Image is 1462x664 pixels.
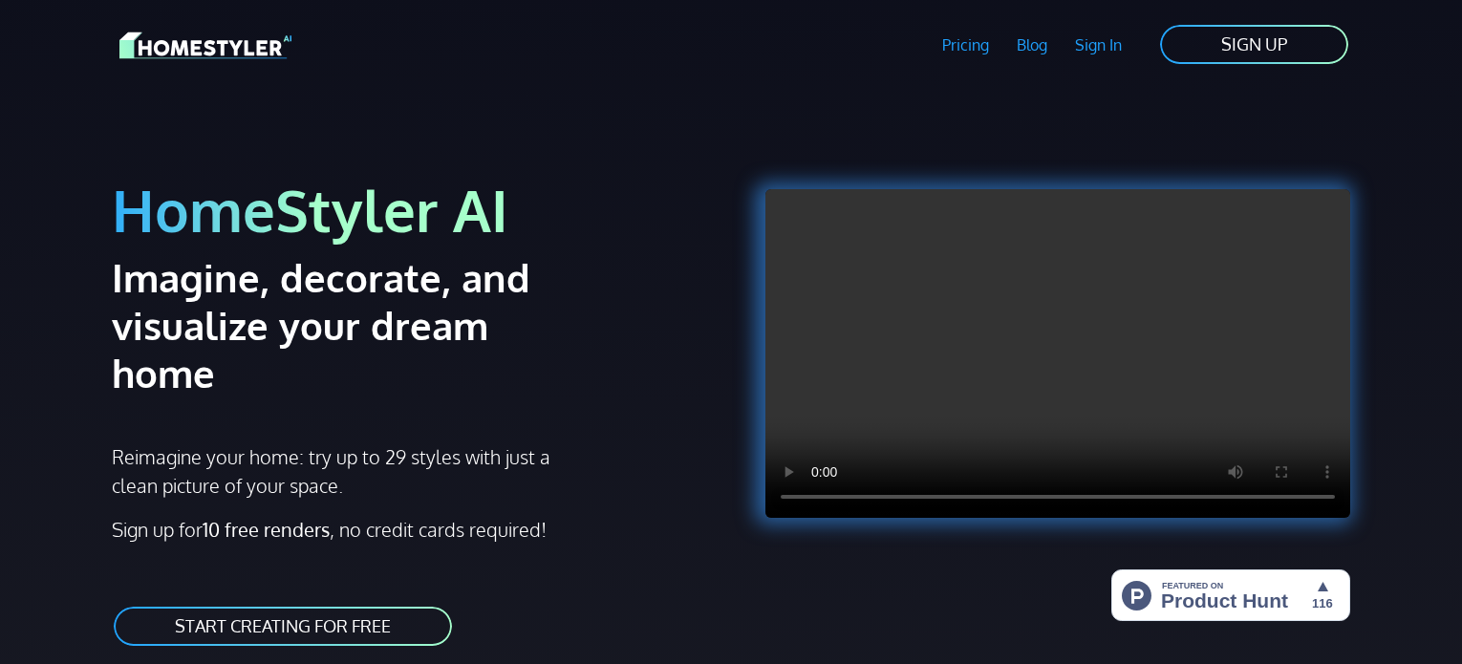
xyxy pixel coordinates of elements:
[112,174,720,246] h1: HomeStyler AI
[203,517,330,542] strong: 10 free renders
[929,23,1003,67] a: Pricing
[1002,23,1061,67] a: Blog
[1061,23,1135,67] a: Sign In
[1111,569,1350,621] img: HomeStyler AI - Interior Design Made Easy: One Click to Your Dream Home | Product Hunt
[112,515,720,544] p: Sign up for , no credit cards required!
[112,605,454,648] a: START CREATING FOR FREE
[112,253,598,396] h2: Imagine, decorate, and visualize your dream home
[1158,23,1350,66] a: SIGN UP
[119,29,291,62] img: HomeStyler AI logo
[112,442,568,500] p: Reimagine your home: try up to 29 styles with just a clean picture of your space.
